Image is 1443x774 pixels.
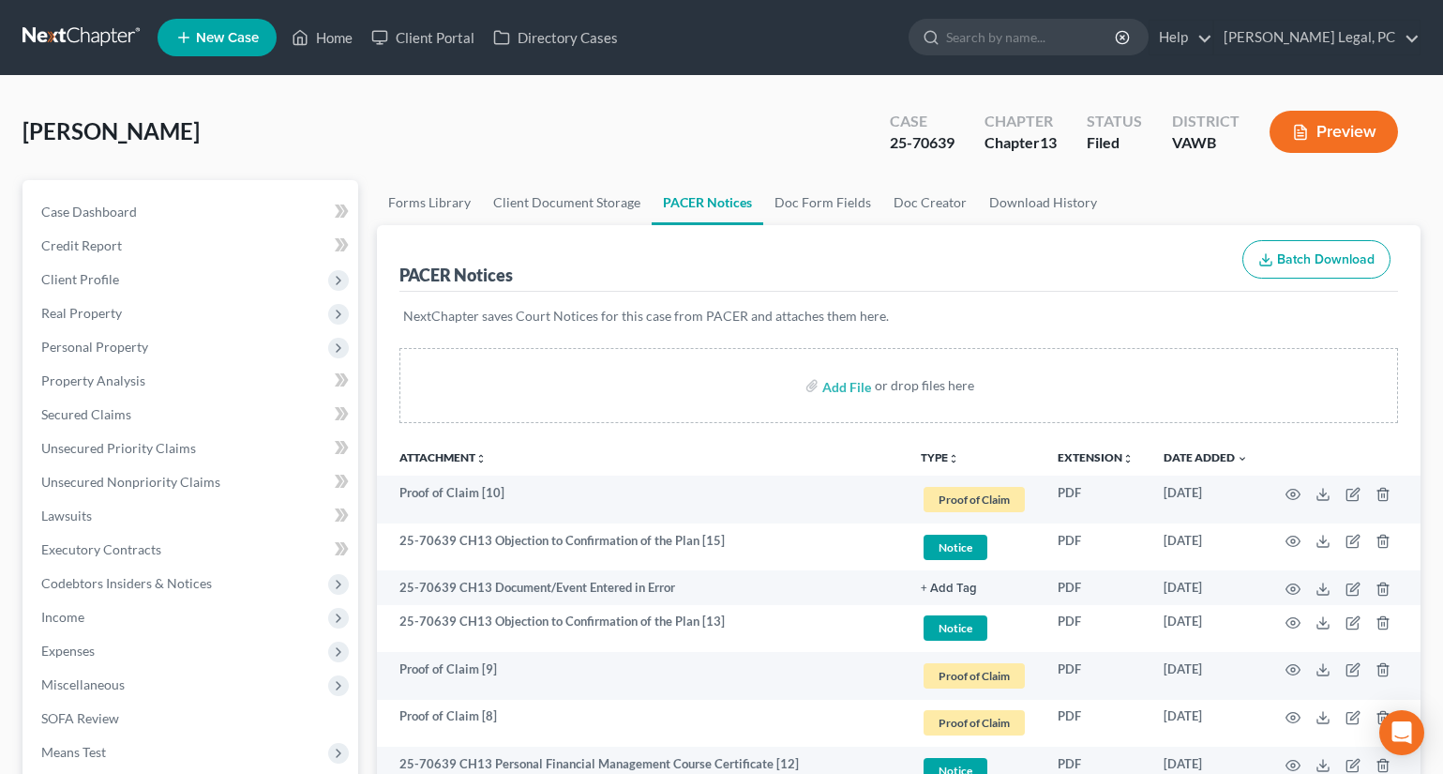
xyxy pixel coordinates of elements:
[890,111,954,132] div: Case
[1149,605,1263,653] td: [DATE]
[921,660,1028,691] a: Proof of Claim
[921,613,1028,644] a: Notice
[1087,111,1142,132] div: Status
[1122,453,1134,464] i: unfold_more
[1043,570,1149,604] td: PDF
[763,180,882,225] a: Doc Form Fields
[377,476,906,524] td: Proof of Claim [10]
[399,264,513,286] div: PACER Notices
[26,398,358,432] a: Secured Claims
[377,180,482,225] a: Forms Library
[41,271,119,287] span: Client Profile
[26,533,358,567] a: Executory Contracts
[41,676,125,692] span: Miscellaneous
[26,499,358,533] a: Lawsuits
[924,487,1025,512] span: Proof of Claim
[890,132,954,154] div: 25-70639
[1237,453,1248,464] i: expand_more
[377,700,906,748] td: Proof of Claim [8]
[1379,710,1424,755] div: Open Intercom Messenger
[196,31,259,45] span: New Case
[26,364,358,398] a: Property Analysis
[377,524,906,571] td: 25-70639 CH13 Objection to Confirmation of the Plan [15]
[1043,524,1149,571] td: PDF
[41,609,84,625] span: Income
[1043,700,1149,748] td: PDF
[1149,652,1263,700] td: [DATE]
[399,450,487,464] a: Attachmentunfold_more
[41,643,95,659] span: Expenses
[41,406,131,422] span: Secured Claims
[1172,132,1240,154] div: VAWB
[921,532,1028,563] a: Notice
[41,575,212,591] span: Codebtors Insiders & Notices
[946,20,1118,54] input: Search by name...
[1043,605,1149,653] td: PDF
[1150,21,1212,54] a: Help
[1149,700,1263,748] td: [DATE]
[403,307,1394,326] p: NextChapter saves Court Notices for this case from PACER and attaches them here.
[924,615,987,641] span: Notice
[1043,652,1149,700] td: PDF
[41,339,148,355] span: Personal Property
[921,452,959,464] button: TYPEunfold_more
[23,117,200,144] span: [PERSON_NAME]
[482,180,652,225] a: Client Document Storage
[41,305,122,321] span: Real Property
[1172,111,1240,132] div: District
[377,652,906,700] td: Proof of Claim [9]
[924,663,1025,689] span: Proof of Claim
[921,484,1028,515] a: Proof of Claim
[41,474,220,490] span: Unsecured Nonpriority Claims
[882,180,978,225] a: Doc Creator
[41,237,122,253] span: Credit Report
[921,707,1028,738] a: Proof of Claim
[41,372,145,388] span: Property Analysis
[921,579,1028,597] a: + Add Tag
[1040,133,1057,151] span: 13
[26,702,358,736] a: SOFA Review
[41,440,196,456] span: Unsecured Priority Claims
[1149,570,1263,604] td: [DATE]
[1214,21,1420,54] a: [PERSON_NAME] Legal, PC
[985,111,1057,132] div: Chapter
[26,432,358,465] a: Unsecured Priority Claims
[875,376,974,395] div: or drop files here
[1242,240,1390,280] button: Batch Download
[484,21,627,54] a: Directory Cases
[377,605,906,653] td: 25-70639 CH13 Objection to Confirmation of the Plan [13]
[41,508,92,524] span: Lawsuits
[1043,476,1149,524] td: PDF
[282,21,362,54] a: Home
[41,710,119,726] span: SOFA Review
[475,453,487,464] i: unfold_more
[921,583,977,595] button: + Add Tag
[652,180,763,225] a: PACER Notices
[948,453,959,464] i: unfold_more
[1277,251,1375,267] span: Batch Download
[924,535,987,560] span: Notice
[41,204,137,220] span: Case Dashboard
[41,541,161,557] span: Executory Contracts
[1270,111,1398,153] button: Preview
[924,710,1025,736] span: Proof of Claim
[1149,524,1263,571] td: [DATE]
[41,744,106,760] span: Means Test
[26,195,358,229] a: Case Dashboard
[978,180,1108,225] a: Download History
[1149,476,1263,524] td: [DATE]
[1164,450,1248,464] a: Date Added expand_more
[1058,450,1134,464] a: Extensionunfold_more
[362,21,484,54] a: Client Portal
[1087,132,1142,154] div: Filed
[985,132,1057,154] div: Chapter
[26,229,358,263] a: Credit Report
[377,570,906,604] td: 25-70639 CH13 Document/Event Entered in Error
[26,465,358,499] a: Unsecured Nonpriority Claims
